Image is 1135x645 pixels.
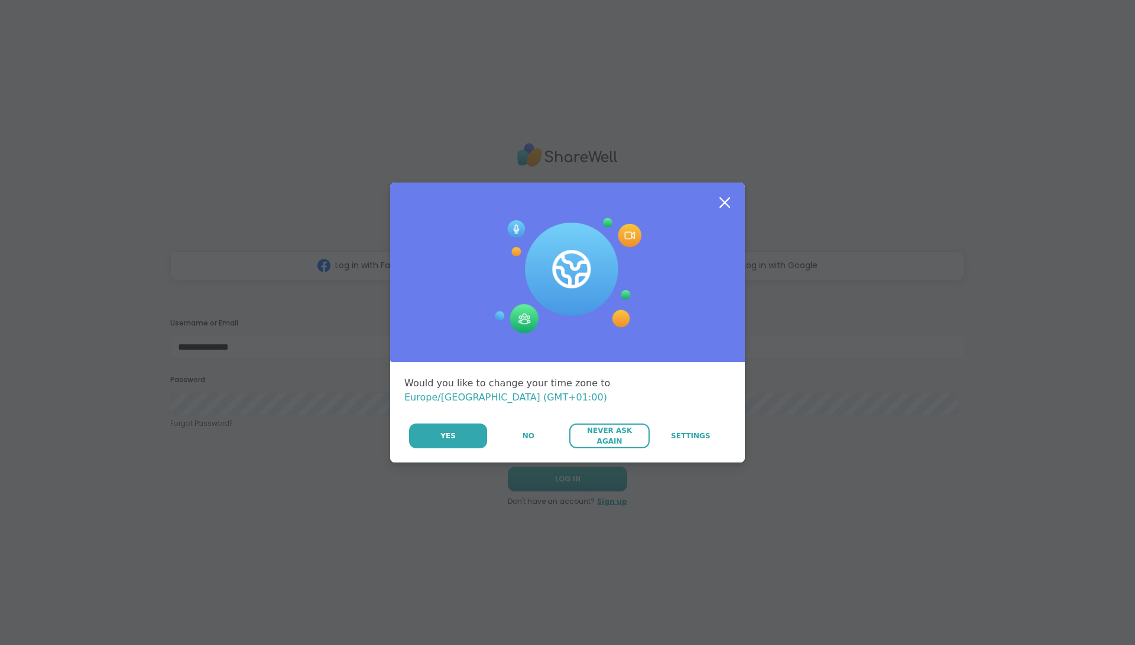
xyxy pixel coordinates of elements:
[488,424,568,448] button: No
[440,431,456,441] span: Yes
[523,431,534,441] span: No
[404,392,607,403] span: Europe/[GEOGRAPHIC_DATA] (GMT+01:00)
[409,424,487,448] button: Yes
[651,424,731,448] a: Settings
[404,376,731,405] div: Would you like to change your time zone to
[569,424,649,448] button: Never Ask Again
[494,218,641,334] img: Session Experience
[575,425,643,447] span: Never Ask Again
[671,431,711,441] span: Settings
